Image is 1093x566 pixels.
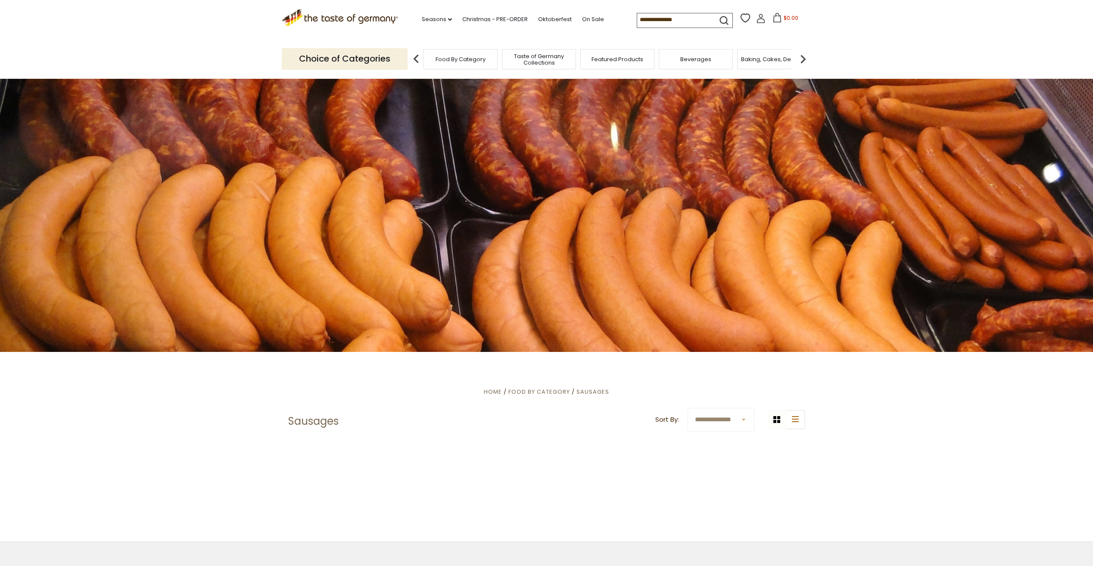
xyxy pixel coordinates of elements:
[436,56,486,62] a: Food By Category
[576,388,609,396] a: Sausages
[655,414,679,425] label: Sort By:
[422,15,452,24] a: Seasons
[784,14,798,22] span: $0.00
[462,15,528,24] a: Christmas - PRE-ORDER
[794,50,812,68] img: next arrow
[582,15,604,24] a: On Sale
[504,53,573,66] a: Taste of Germany Collections
[288,415,339,428] h1: Sausages
[592,56,643,62] a: Featured Products
[741,56,808,62] a: Baking, Cakes, Desserts
[408,50,425,68] img: previous arrow
[538,15,572,24] a: Oktoberfest
[484,388,502,396] a: Home
[508,388,570,396] a: Food By Category
[680,56,711,62] a: Beverages
[767,13,804,26] button: $0.00
[282,48,408,69] p: Choice of Categories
